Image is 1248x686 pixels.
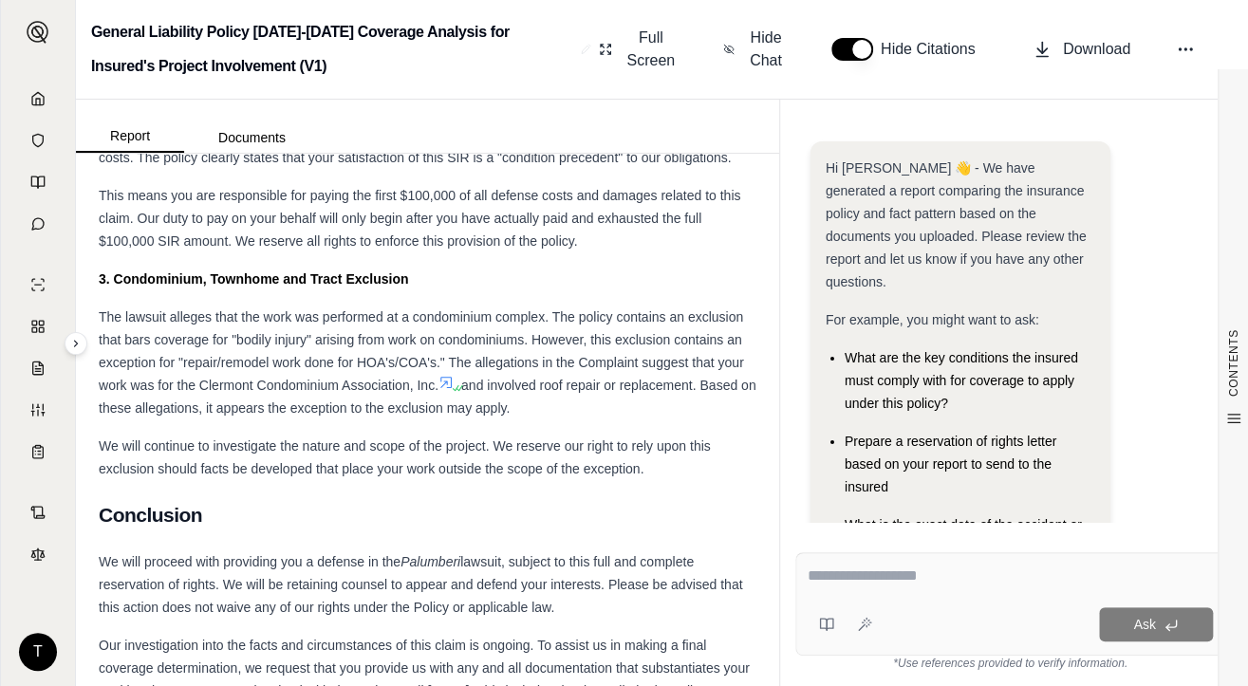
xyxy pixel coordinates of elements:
span: The lawsuit alleges that the work was performed at a condominium complex. The policy contains an ... [99,309,744,393]
a: Custom Report [12,391,64,429]
button: Expand sidebar [19,13,57,51]
h2: Conclusion [99,495,756,535]
span: lawsuit, subject to this full and complete reservation of rights. We will be retaining counsel to... [99,554,742,615]
div: T [19,633,57,671]
span: What are the key conditions the insured must comply with for coverage to apply under this policy? [845,350,1078,411]
a: Legal Search Engine [12,535,64,573]
button: Documents [184,122,320,153]
span: CONTENTS [1226,329,1241,397]
button: Ask [1099,607,1213,641]
button: Download [1025,30,1138,68]
span: Download [1063,38,1130,61]
button: Full Screen [591,19,685,80]
span: Full Screen [624,27,678,72]
strong: 3. Condominium, Townhome and Tract Exclusion [99,271,408,287]
span: Hi [PERSON_NAME] 👋 - We have generated a report comparing the insurance policy and fact pattern b... [826,160,1087,289]
span: Prepare a reservation of rights letter based on your report to send to the insured [845,434,1056,494]
span: Hide Chat [746,27,786,72]
a: Contract Analysis [12,493,64,531]
button: Hide Chat [716,19,793,80]
a: Prompt Library [12,163,64,201]
em: Palumberi [400,554,460,569]
span: We will continue to investigate the nature and scope of the project. We reserve our right to rely... [99,438,711,476]
span: Ask [1133,617,1155,632]
img: Expand sidebar [27,21,49,44]
span: Hide Citations [881,38,987,61]
a: Single Policy [12,266,64,304]
button: Report [76,121,184,153]
a: Home [12,80,64,118]
span: For example, you might want to ask: [826,312,1039,327]
a: Claim Coverage [12,349,64,387]
a: Documents Vault [12,121,64,159]
span: What is the exact date of the accident or incident? [845,517,1082,555]
button: Expand sidebar [65,332,87,355]
span: We will proceed with providing you a defense in the [99,554,400,569]
a: Policy Comparisons [12,307,64,345]
span: This means you are responsible for paying the first $100,000 of all defense costs and damages rel... [99,188,740,249]
h2: General Liability Policy [DATE]-[DATE] Coverage Analysis for Insured's Project Involvement (V1) [91,15,573,83]
div: *Use references provided to verify information. [795,656,1225,671]
a: Chat [12,205,64,243]
a: Coverage Table [12,433,64,471]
